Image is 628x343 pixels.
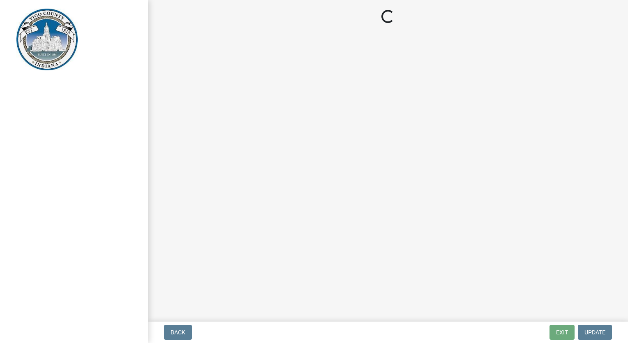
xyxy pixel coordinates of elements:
button: Update [578,325,612,340]
button: Exit [549,325,575,340]
img: Vigo County, Indiana [16,9,78,70]
button: Back [164,325,192,340]
span: Back [171,329,185,336]
span: Update [584,329,605,336]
